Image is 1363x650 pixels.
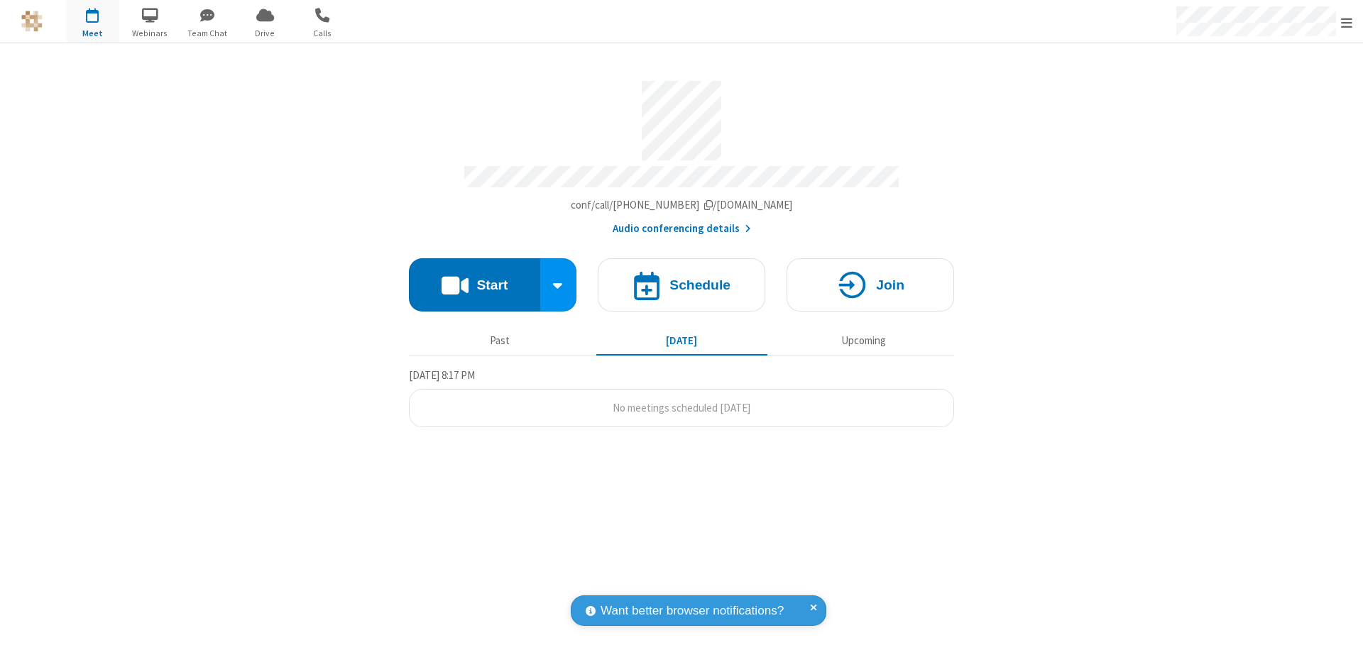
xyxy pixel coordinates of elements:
[181,27,234,40] span: Team Chat
[598,258,765,312] button: Schedule
[124,27,177,40] span: Webinars
[409,258,540,312] button: Start
[476,278,508,292] h4: Start
[239,27,292,40] span: Drive
[409,367,954,428] section: Today's Meetings
[876,278,904,292] h4: Join
[787,258,954,312] button: Join
[778,327,949,354] button: Upcoming
[613,401,750,414] span: No meetings scheduled [DATE]
[415,327,586,354] button: Past
[571,197,793,214] button: Copy my meeting room linkCopy my meeting room link
[596,327,767,354] button: [DATE]
[66,27,119,40] span: Meet
[540,258,577,312] div: Start conference options
[571,198,793,211] span: Copy my meeting room link
[409,368,475,382] span: [DATE] 8:17 PM
[669,278,730,292] h4: Schedule
[601,602,784,620] span: Want better browser notifications?
[296,27,349,40] span: Calls
[613,221,751,237] button: Audio conferencing details
[21,11,43,32] img: QA Selenium DO NOT DELETE OR CHANGE
[409,70,954,237] section: Account details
